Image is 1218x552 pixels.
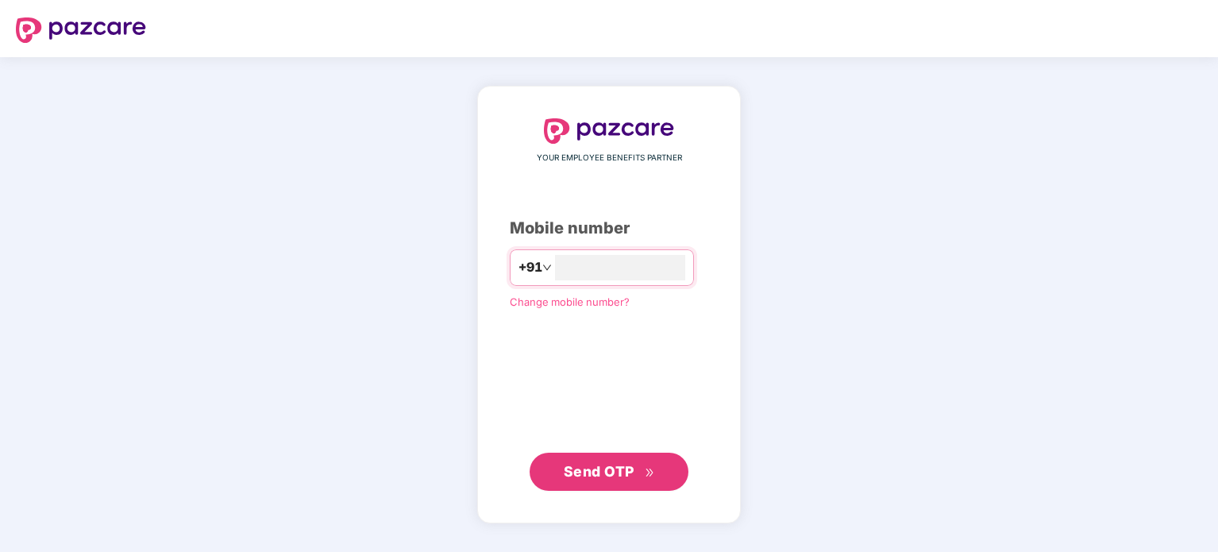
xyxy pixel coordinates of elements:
[510,216,708,241] div: Mobile number
[530,453,688,491] button: Send OTPdouble-right
[537,152,682,164] span: YOUR EMPLOYEE BENEFITS PARTNER
[518,257,542,277] span: +91
[544,118,674,144] img: logo
[16,17,146,43] img: logo
[564,463,634,480] span: Send OTP
[645,468,655,478] span: double-right
[510,295,630,308] a: Change mobile number?
[542,263,552,272] span: down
